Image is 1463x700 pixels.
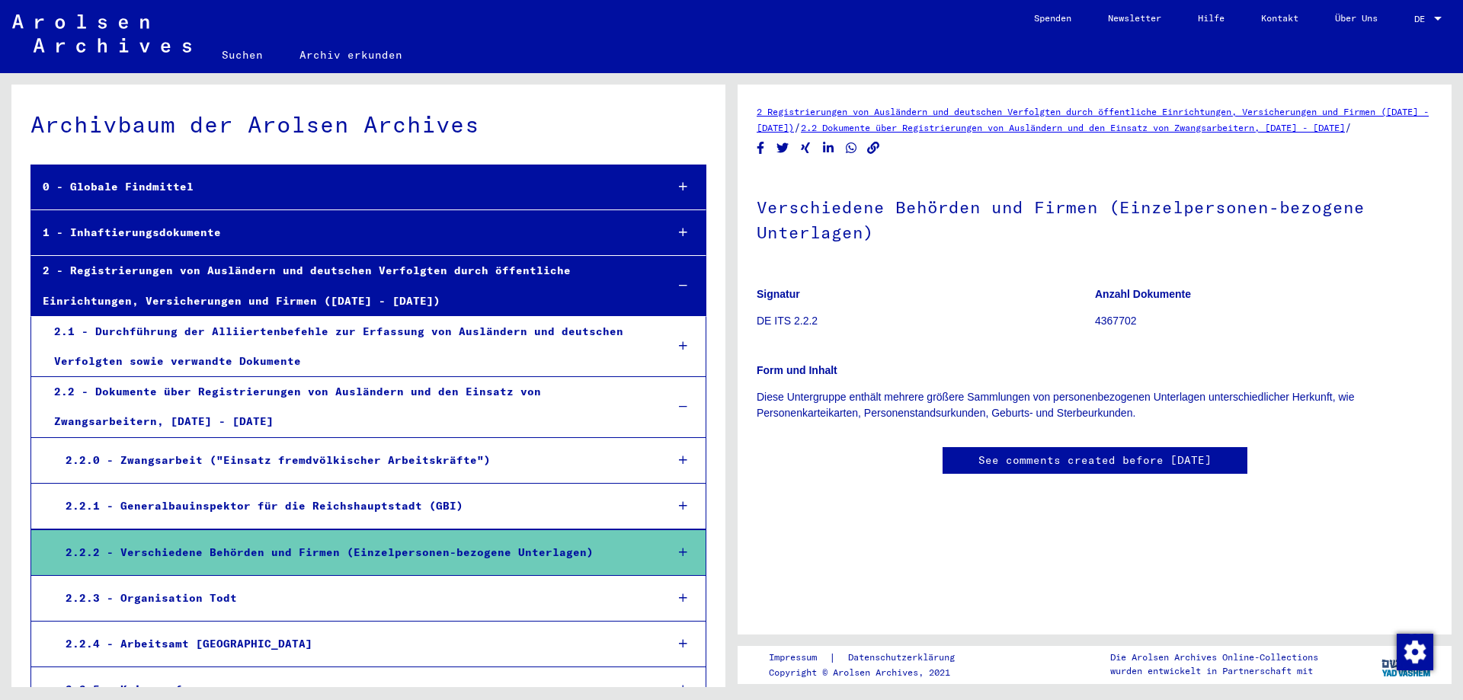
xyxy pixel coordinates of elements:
[203,37,281,73] a: Suchen
[54,629,654,659] div: 2.2.4 - Arbeitsamt [GEOGRAPHIC_DATA]
[1345,120,1352,134] span: /
[1110,650,1318,664] p: Die Arolsen Archives Online-Collections
[769,650,973,666] div: |
[757,313,1094,329] p: DE ITS 2.2.2
[794,120,801,134] span: /
[836,650,973,666] a: Datenschutzerklärung
[844,139,860,158] button: Share on WhatsApp
[757,172,1433,264] h1: Verschiedene Behörden und Firmen (Einzelpersonen-bezogene Unterlagen)
[769,666,973,679] p: Copyright © Arolsen Archives, 2021
[1110,664,1318,678] p: wurden entwickelt in Partnerschaft mit
[1095,288,1191,300] b: Anzahl Dokumente
[775,139,791,158] button: Share on Twitter
[757,106,1429,133] a: 2 Registrierungen von Ausländern und deutschen Verfolgten durch öffentliche Einrichtungen, Versic...
[1397,634,1433,670] img: Zustimmung ändern
[54,491,654,521] div: 2.2.1 - Generalbauinspektor für die Reichshauptstadt (GBI)
[753,139,769,158] button: Share on Facebook
[31,172,654,202] div: 0 - Globale Findmittel
[866,139,882,158] button: Copy link
[281,37,421,73] a: Archiv erkunden
[54,446,654,475] div: 2.2.0 - Zwangsarbeit ("Einsatz fremdvölkischer Arbeitskräfte")
[31,218,654,248] div: 1 - Inhaftierungsdokumente
[54,583,654,613] div: 2.2.3 - Organisation Todt
[769,650,829,666] a: Impressum
[757,288,800,300] b: Signatur
[821,139,837,158] button: Share on LinkedIn
[43,317,654,376] div: 2.1 - Durchführung der Alliiertenbefehle zur Erfassung von Ausländern und deutschen Verfolgten so...
[757,364,837,376] b: Form und Inhalt
[757,389,1433,421] p: Diese Untergruppe enthält mehrere größere Sammlungen von personenbezogenen Unterlagen unterschied...
[978,452,1212,468] a: See comments created before [DATE]
[31,256,654,315] div: 2 - Registrierungen von Ausländern und deutschen Verfolgten durch öffentliche Einrichtungen, Vers...
[12,14,191,53] img: Arolsen_neg.svg
[43,377,654,436] div: 2.2 - Dokumente über Registrierungen von Ausländern und den Einsatz von Zwangsarbeitern, [DATE] -...
[801,122,1345,133] a: 2.2 Dokumente über Registrierungen von Ausländern und den Einsatz von Zwangsarbeitern, [DATE] - [...
[54,538,654,567] div: 2.2.2 - Verschiedene Behörden und Firmen (Einzelpersonen-bezogene Unterlagen)
[1095,313,1433,329] p: 4367702
[1414,14,1431,24] span: DE
[1378,645,1436,683] img: yv_logo.png
[30,107,706,142] div: Archivbaum der Arolsen Archives
[798,139,814,158] button: Share on Xing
